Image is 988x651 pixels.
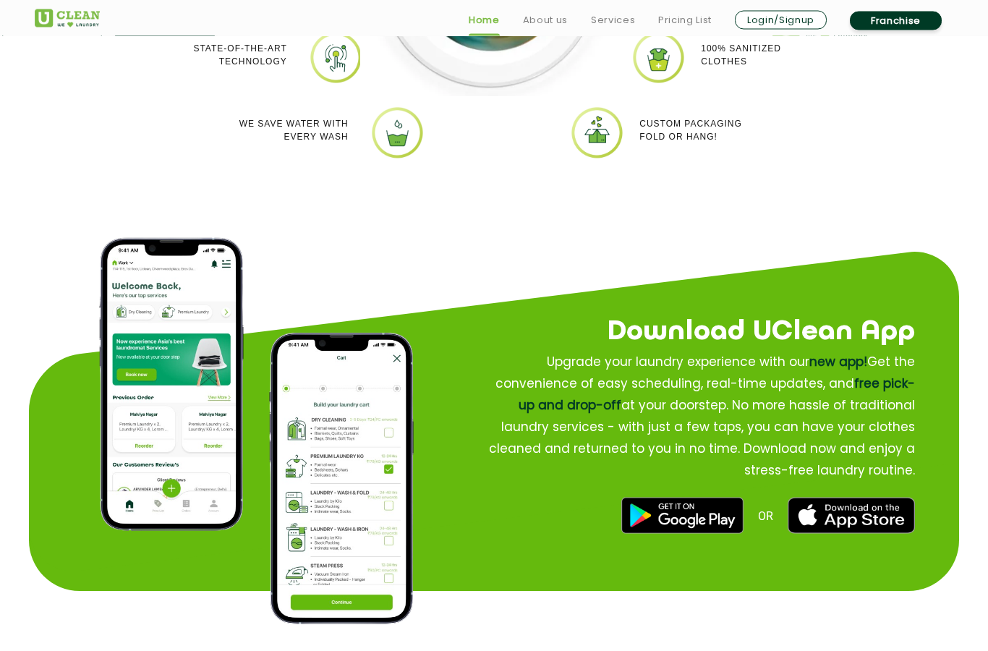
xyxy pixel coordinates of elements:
img: Laundry shop near me [309,31,363,85]
span: new app! [809,354,867,371]
img: app home page [99,239,244,532]
span: OR [758,509,773,523]
img: Uclean laundry [631,31,686,85]
p: 100% Sanitized Clothes [701,43,781,69]
img: best dry cleaners near me [621,498,743,535]
a: Pricing List [658,12,712,29]
img: process of how to place order on app [269,333,414,625]
a: Home [469,12,500,29]
img: UClean Laundry and Dry Cleaning [35,9,100,27]
a: Login/Signup [735,11,827,30]
a: Services [591,12,635,29]
h2: Download UClean App [432,311,915,354]
a: About us [523,12,568,29]
img: best laundry near me [788,498,915,535]
p: Custom packaging Fold or Hang! [639,118,742,144]
a: Franchise [850,12,942,30]
img: uclean dry cleaner [570,106,624,161]
p: Upgrade your laundry experience with our Get the convenience of easy scheduling, real-time update... [480,352,915,482]
p: We Save Water with every wash [239,118,349,144]
p: State-of-the-art Technology [193,43,286,69]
